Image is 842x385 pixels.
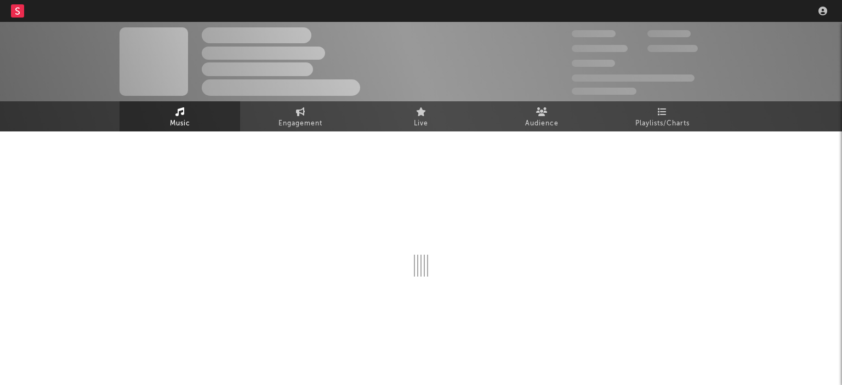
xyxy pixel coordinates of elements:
[120,101,240,131] a: Music
[572,60,615,67] span: 100.000
[278,117,322,130] span: Engagement
[602,101,722,131] a: Playlists/Charts
[572,88,636,95] span: Jump Score: 85.0
[572,74,695,82] span: 50.000.000 Monthly Listeners
[414,117,428,130] span: Live
[525,117,559,130] span: Audience
[647,30,691,37] span: 100.000
[240,101,361,131] a: Engagement
[647,45,698,52] span: 1.000.000
[170,117,190,130] span: Music
[572,30,616,37] span: 300.000
[361,101,481,131] a: Live
[481,101,602,131] a: Audience
[572,45,628,52] span: 50.000.000
[635,117,690,130] span: Playlists/Charts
